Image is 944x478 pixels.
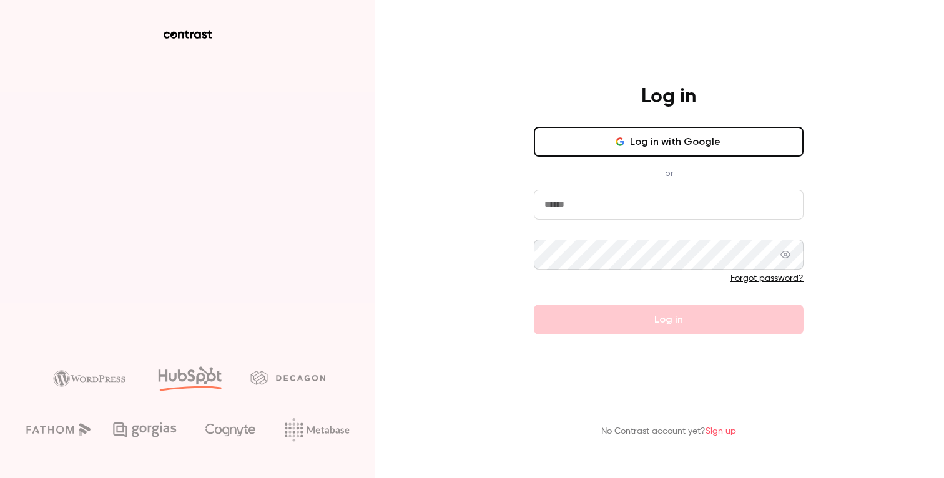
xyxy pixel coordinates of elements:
[534,127,804,157] button: Log in with Google
[706,427,736,436] a: Sign up
[659,167,679,180] span: or
[250,371,325,384] img: decagon
[641,84,696,109] h4: Log in
[730,274,804,283] a: Forgot password?
[601,425,736,438] p: No Contrast account yet?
